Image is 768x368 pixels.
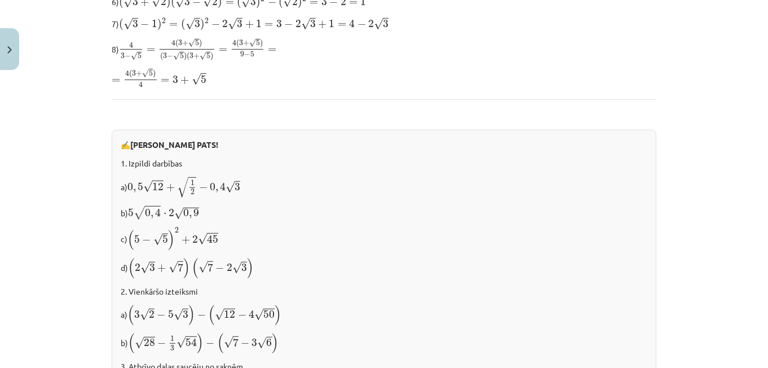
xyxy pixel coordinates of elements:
span: ( [160,52,163,61]
span: 2 [191,189,195,195]
span: + [180,76,189,84]
p: 8) [112,38,656,62]
span: ) [188,305,195,325]
span: √ [192,73,201,85]
span: 2 [205,18,209,24]
span: − [238,311,246,319]
span: 3 [178,40,182,46]
span: √ [198,261,208,273]
span: √ [174,309,183,321]
span: 1 [152,20,157,28]
span: √ [140,309,149,321]
span: = [226,1,234,5]
span: 12 [152,183,164,191]
span: 2 [175,227,179,233]
span: + [182,41,188,46]
span: − [284,20,293,28]
span: 7 [208,263,213,271]
span: 2 [222,20,228,28]
span: 4 [155,208,161,217]
span: 7 [233,338,239,347]
span: √ [200,52,206,60]
span: 4 [139,81,143,87]
span: 6 [267,339,272,347]
span: 2 [227,264,232,271]
span: 0 [183,209,189,217]
img: icon-close-lesson-0947bae3869378f0d4975bcd49f059093ad1ed9edebbc8119c70593378902aed.svg [7,46,12,54]
span: ( [119,19,123,30]
span: √ [123,18,133,30]
span: 1 [170,336,174,341]
b: [PERSON_NAME] PATS! [130,139,218,150]
span: = [219,48,227,52]
span: √ [198,233,207,245]
span: ) [200,19,205,30]
p: ✍️ [121,139,647,151]
span: 7 [178,263,183,271]
span: 9 [240,51,244,57]
span: + [157,264,166,272]
span: √ [142,69,149,77]
p: 1. Izpildi darbības [121,157,647,169]
p: a) [121,176,647,198]
p: c) [121,227,647,251]
span: √ [374,18,383,30]
span: − [125,54,131,59]
span: 3 [163,53,167,59]
span: √ [301,18,310,30]
span: ( [128,258,135,278]
span: − [157,339,166,347]
span: 3 [235,183,240,191]
span: 3 [195,20,200,28]
span: √ [249,39,256,47]
span: √ [143,181,152,192]
span: 4 [232,40,236,46]
span: = [349,1,357,5]
span: ) [184,52,187,61]
span: 4 [249,310,254,318]
span: √ [131,52,138,60]
span: ( [187,52,189,61]
span: 5 [162,235,168,243]
span: 2 [368,20,374,28]
span: ) [210,52,213,61]
p: 2. Vienkāršo izteiksmi [121,286,647,297]
span: √ [176,336,186,348]
span: √ [186,18,195,30]
p: a) [121,304,647,326]
span: 0 [210,183,215,191]
span: ( [192,258,198,278]
span: 28 [144,339,155,347]
span: ⋅ [164,213,166,216]
p: b) [121,205,647,221]
span: − [140,20,149,28]
span: 5 [195,40,199,46]
span: + [318,20,326,28]
span: 3 [383,20,389,28]
span: 3 [134,310,140,318]
span: − [215,264,224,272]
span: 4 [171,40,175,46]
span: √ [135,337,144,349]
span: 3 [121,53,125,59]
span: 5 [206,53,210,59]
span: ) [157,19,162,30]
span: 5 [256,40,260,46]
span: + [245,20,254,28]
span: 3 [189,53,193,59]
span: = [112,78,120,83]
p: 7) [112,16,656,31]
span: = [264,23,273,27]
p: b) [121,332,647,354]
span: − [157,311,165,319]
span: ) [153,70,156,78]
p: d) [121,257,647,279]
span: ) [275,305,281,325]
span: 3 [276,20,282,28]
span: √ [232,262,241,274]
span: = [169,23,178,27]
span: ( [128,333,135,353]
span: ( [127,230,134,250]
span: = [338,23,346,27]
span: 0 [127,183,133,191]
